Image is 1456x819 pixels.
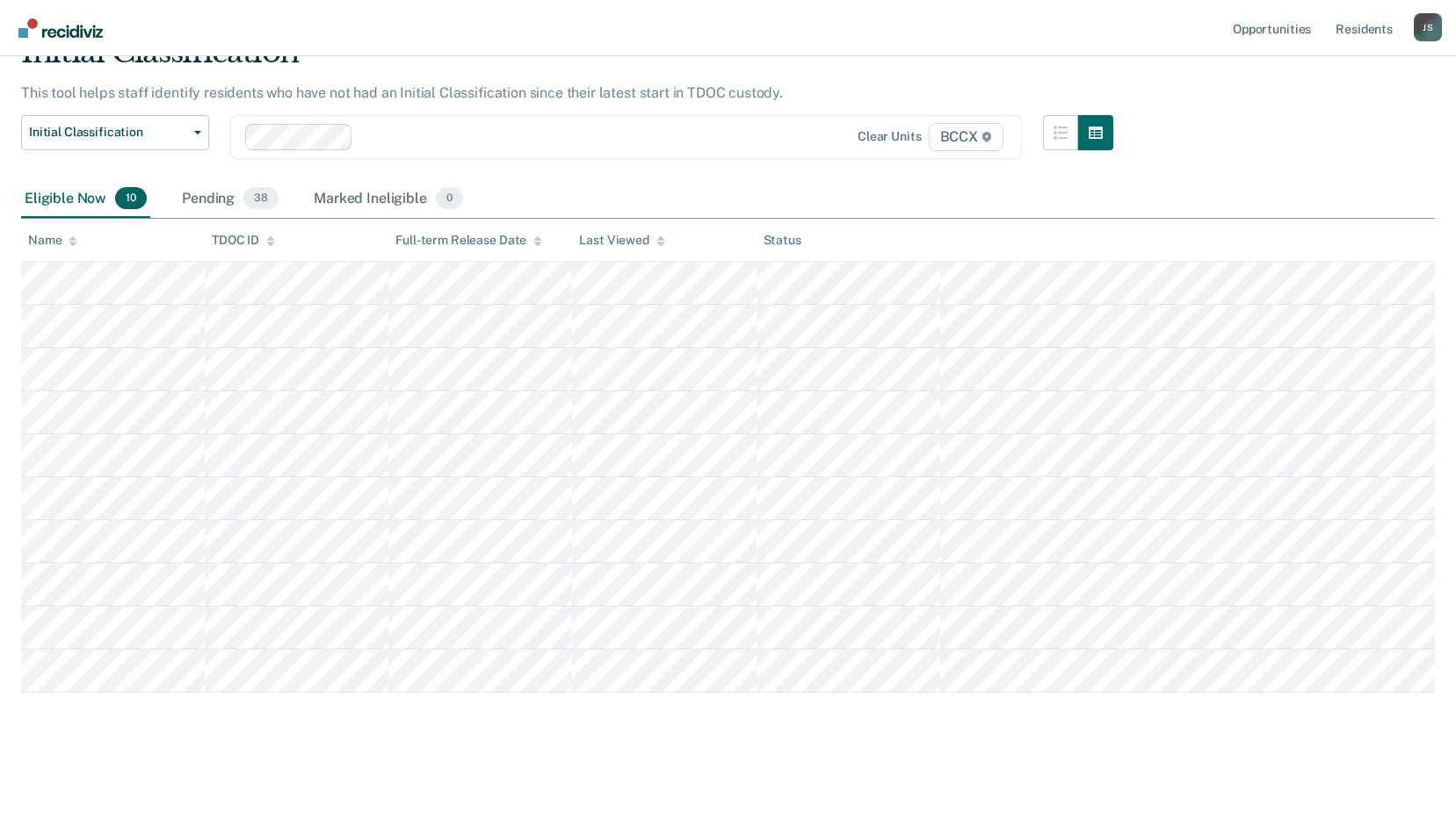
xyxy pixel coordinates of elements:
div: Eligible Now10 [21,180,150,219]
span: BCCX [929,123,1003,151]
div: Full-term Release Date [395,233,542,248]
div: Status [764,233,801,248]
div: Last Viewed [579,233,664,248]
span: 10 [115,187,147,210]
div: Marked Ineligible0 [310,180,467,219]
button: Initial Classification [21,115,209,150]
span: 0 [436,187,463,210]
span: Initial Classification [29,125,187,140]
div: J S [1414,13,1442,41]
div: TDOC ID [212,233,275,248]
span: 38 [243,187,279,210]
div: Clear units [858,129,922,144]
div: Initial Classification [21,34,1113,84]
img: Recidiviz [18,18,103,38]
div: Pending38 [178,180,282,219]
button: Profile dropdown button [1414,13,1442,41]
p: This tool helps staff identify residents who have not had an Initial Classification since their l... [21,84,783,101]
div: Name [28,233,77,248]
